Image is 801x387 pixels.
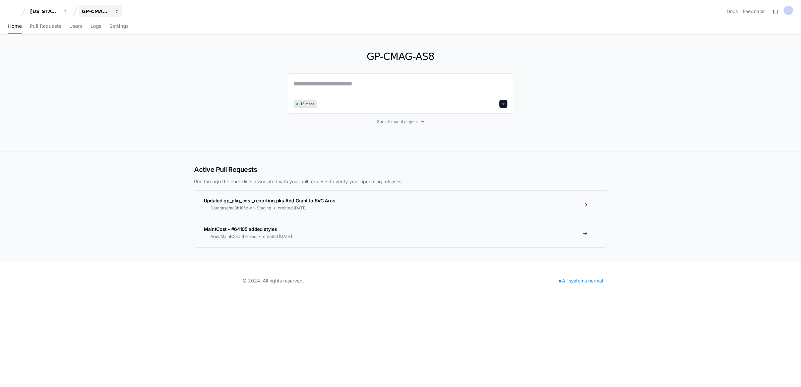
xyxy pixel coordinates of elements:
span: Logs [90,24,101,28]
a: Logs [90,19,101,34]
span: Settings [109,24,128,28]
button: Feedback [743,8,765,15]
div: GP-CMAG-AS8 [82,8,111,15]
span: See all recent players [377,119,418,124]
span: created [DATE] [263,234,292,239]
a: Updated gp_pkg_cost_reporting.pks Add Grant to SVC ArusDatabase/ac9b185e-on-Stagingcreated [DATE] [194,191,607,219]
h2: Active Pull Requests [194,165,607,174]
div: All systems normal [555,276,607,285]
a: Settings [109,19,128,34]
button: [US_STATE] Pacific [27,5,70,17]
a: Docs [727,8,738,15]
span: Updated gp_pkg_cost_reporting.pks Add Grant to SVC Arus [204,198,335,203]
button: GP-CMAG-AS8 [79,5,122,17]
p: Run through the checklists associated with your pull requests to verify your upcoming releases. [194,178,607,185]
span: Database/ac9b185e-on-Staging [210,205,271,211]
span: Pull Requests [30,24,61,28]
div: © 2024. All rights reserved. [242,277,304,284]
a: Home [8,19,22,34]
a: Pull Requests [30,19,61,34]
div: [US_STATE] Pacific [30,8,59,15]
span: Users [69,24,82,28]
span: 15 repos [300,102,314,107]
a: Users [69,19,82,34]
span: Arus/MaintCost_the_end [210,234,256,239]
span: created [DATE] [278,205,307,211]
span: MaintCost - #64105 added styles [204,226,277,232]
a: See all recent players [288,119,513,124]
h1: GP-CMAG-AS8 [288,51,513,63]
a: MaintCost - #64105 added stylesArus/MaintCost_the_endcreated [DATE] [194,219,607,247]
span: Home [8,24,22,28]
